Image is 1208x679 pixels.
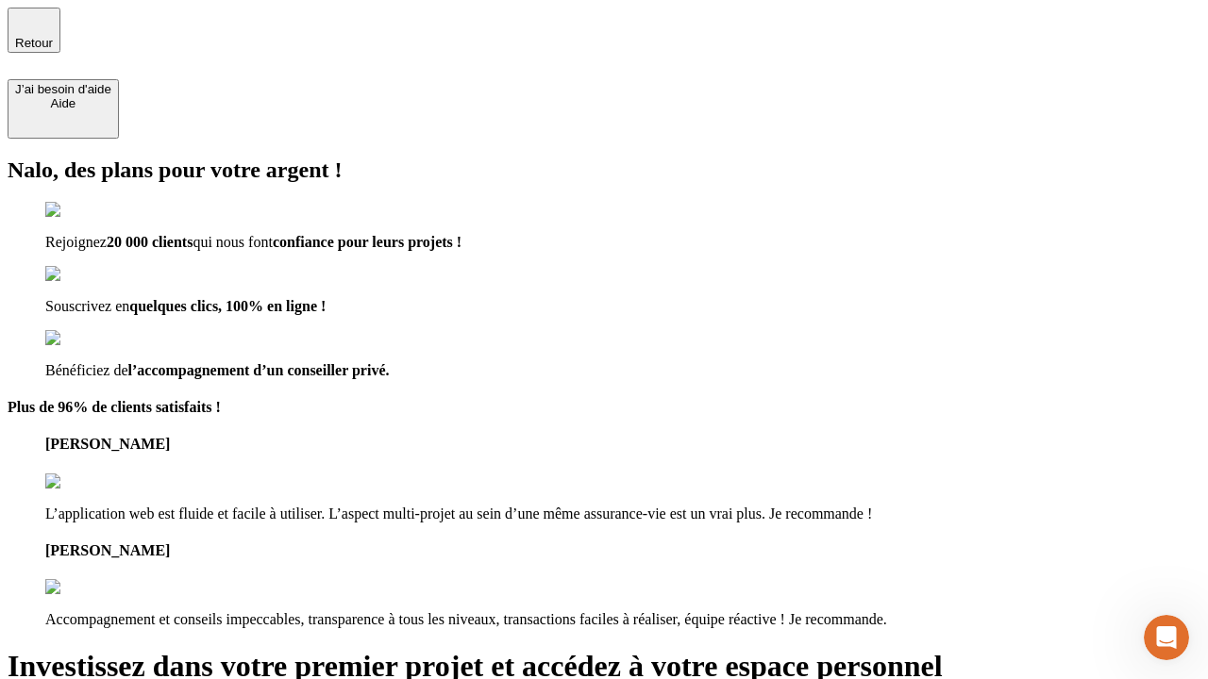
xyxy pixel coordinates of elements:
button: J’ai besoin d'aideAide [8,79,119,139]
iframe: Intercom live chat [1144,615,1189,660]
span: Bénéficiez de [45,362,128,378]
span: 20 000 clients [107,234,193,250]
span: Rejoignez [45,234,107,250]
h4: [PERSON_NAME] [45,436,1200,453]
img: checkmark [45,330,126,347]
h2: Nalo, des plans pour votre argent ! [8,157,1200,183]
img: checkmark [45,202,126,219]
div: J’ai besoin d'aide [15,82,111,96]
h4: [PERSON_NAME] [45,542,1200,559]
span: qui nous font [193,234,272,250]
span: quelques clics, 100% en ligne ! [129,298,326,314]
span: Retour [15,36,53,50]
img: reviews stars [45,579,139,596]
button: Retour [8,8,60,53]
span: Souscrivez en [45,298,129,314]
p: Accompagnement et conseils impeccables, transparence à tous les niveaux, transactions faciles à r... [45,611,1200,628]
h4: Plus de 96% de clients satisfaits ! [8,399,1200,416]
img: reviews stars [45,473,139,490]
p: L’application web est fluide et facile à utiliser. L’aspect multi-projet au sein d’une même assur... [45,505,1200,522]
span: confiance pour leurs projets ! [273,234,461,250]
div: Aide [15,96,111,110]
span: l’accompagnement d’un conseiller privé. [128,362,390,378]
img: checkmark [45,266,126,283]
